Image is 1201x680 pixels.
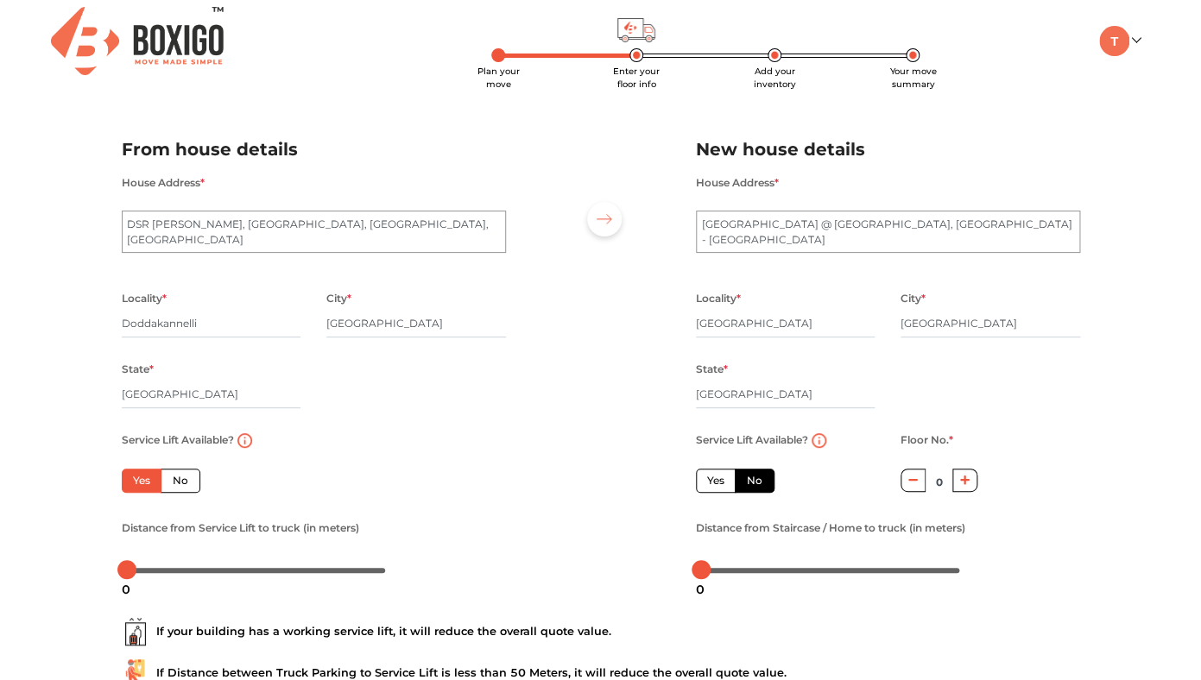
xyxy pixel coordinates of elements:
h2: From house details [122,135,506,164]
h2: New house details [696,135,1080,164]
span: Your move summary [889,66,936,90]
div: If your building has a working service lift, it will reduce the overall quote value. [122,618,1080,645]
label: City [901,287,926,310]
textarea: DSR [PERSON_NAME], [GEOGRAPHIC_DATA], [GEOGRAPHIC_DATA], [GEOGRAPHIC_DATA] [122,211,506,254]
label: Floor No. [901,429,953,451]
label: Yes [696,469,736,493]
label: Locality [696,287,741,310]
label: State [696,358,728,381]
span: Enter your floor info [613,66,660,90]
label: Service Lift Available? [696,429,808,451]
span: Add your inventory [754,66,796,90]
label: State [122,358,154,381]
img: Boxigo [51,7,224,75]
label: No [161,469,200,493]
textarea: [GEOGRAPHIC_DATA] @ [GEOGRAPHIC_DATA], [GEOGRAPHIC_DATA] - [GEOGRAPHIC_DATA] [696,211,1080,254]
label: Yes [122,469,161,493]
span: Plan your move [477,66,520,90]
img: ... [122,618,149,645]
div: 0 [689,575,711,604]
label: Service Lift Available? [122,429,234,451]
label: Locality [122,287,167,310]
label: Distance from Service Lift to truck (in meters) [122,517,359,539]
label: City [326,287,351,310]
label: No [735,469,774,493]
div: 0 [115,575,137,604]
label: Distance from Staircase / Home to truck (in meters) [696,517,965,539]
label: House Address [122,172,205,194]
label: House Address [696,172,779,194]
